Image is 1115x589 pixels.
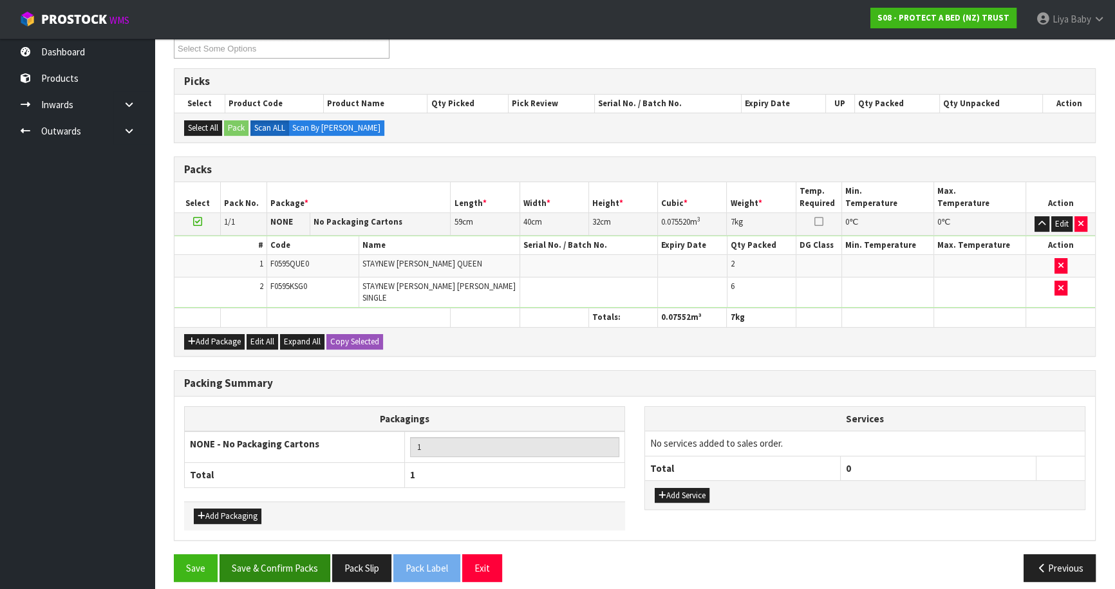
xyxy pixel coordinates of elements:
[393,554,460,582] button: Pack Label
[731,281,735,292] span: 6
[259,281,263,292] span: 2
[588,182,657,212] th: Height
[324,95,427,113] th: Product Name
[1042,95,1095,113] th: Action
[427,95,509,113] th: Qty Picked
[1051,216,1073,232] button: Edit
[845,216,849,227] span: 0
[658,213,727,236] td: m
[842,213,934,236] td: ℃
[194,509,261,524] button: Add Packaging
[1053,13,1069,25] span: Liya
[658,236,727,255] th: Expiry Date
[727,182,796,212] th: Weight
[523,216,531,227] span: 40
[877,12,1009,23] strong: S08 - PROTECT A BED (NZ) TRUST
[661,216,690,227] span: 0.075520
[185,463,405,487] th: Total
[520,213,588,236] td: cm
[730,312,735,323] span: 7
[645,407,1085,431] th: Services
[727,308,796,327] th: kg
[1071,13,1091,25] span: Baby
[174,554,218,582] button: Save
[842,236,934,255] th: Min. Temperature
[185,406,625,431] th: Packagings
[225,95,323,113] th: Product Code
[362,281,516,303] span: STAYNEW [PERSON_NAME] [PERSON_NAME] SINGLE
[250,120,289,136] label: Scan ALL
[184,120,222,136] button: Select All
[520,182,588,212] th: Width
[184,164,1085,176] h3: Packs
[174,95,225,113] th: Select
[796,236,842,255] th: DG Class
[451,182,520,212] th: Length
[645,456,841,480] th: Total
[730,216,734,227] span: 7
[190,438,319,450] strong: NONE - No Packaging Cartons
[332,554,391,582] button: Pack Slip
[280,334,324,350] button: Expand All
[731,258,735,269] span: 2
[727,213,796,236] td: kg
[284,336,321,347] span: Expand All
[221,182,267,212] th: Pack No.
[592,216,600,227] span: 32
[509,95,595,113] th: Pick Review
[270,281,307,292] span: F0595KSG0
[588,213,657,236] td: cm
[326,334,383,350] button: Copy Selected
[462,554,502,582] button: Exit
[184,334,245,350] button: Add Package
[1026,236,1095,255] th: Action
[661,312,691,323] span: 0.07552
[825,95,854,113] th: UP
[727,236,796,255] th: Qty Packed
[270,258,309,269] span: F0595QUE0
[1026,182,1095,212] th: Action
[220,554,330,582] button: Save & Confirm Packs
[224,216,235,227] span: 1/1
[658,182,727,212] th: Cubic
[259,258,263,269] span: 1
[174,236,267,255] th: #
[267,236,359,255] th: Code
[846,462,851,474] span: 0
[288,120,384,136] label: Scan By [PERSON_NAME]
[224,120,248,136] button: Pack
[934,236,1026,255] th: Max. Temperature
[267,182,451,212] th: Package
[658,308,727,327] th: m³
[247,334,278,350] button: Edit All
[655,488,709,503] button: Add Service
[184,75,1085,88] h3: Picks
[854,95,939,113] th: Qty Packed
[842,182,934,212] th: Min. Temperature
[314,216,402,227] strong: No Packaging Cartons
[270,216,293,227] strong: NONE
[741,95,825,113] th: Expiry Date
[174,182,221,212] th: Select
[796,182,842,212] th: Temp. Required
[588,308,657,327] th: Totals:
[410,469,415,481] span: 1
[109,14,129,26] small: WMS
[870,8,1017,28] a: S08 - PROTECT A BED (NZ) TRUST
[934,182,1026,212] th: Max. Temperature
[940,95,1043,113] th: Qty Unpacked
[41,11,107,28] span: ProStock
[645,431,1085,456] td: No services added to sales order.
[937,216,941,227] span: 0
[362,258,482,269] span: STAYNEW [PERSON_NAME] QUEEN
[595,95,742,113] th: Serial No. / Batch No.
[934,213,1026,236] td: ℃
[19,11,35,27] img: cube-alt.png
[451,213,520,236] td: cm
[359,236,520,255] th: Name
[1024,554,1096,582] button: Previous
[184,377,1085,389] h3: Packing Summary
[697,215,700,223] sup: 3
[454,216,462,227] span: 59
[520,236,658,255] th: Serial No. / Batch No.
